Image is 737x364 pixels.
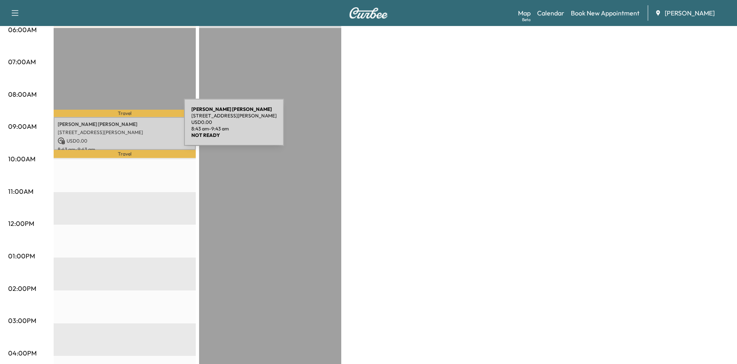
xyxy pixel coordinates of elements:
p: USD 0.00 [58,137,192,145]
a: Book New Appointment [571,8,639,18]
p: [STREET_ADDRESS][PERSON_NAME] [58,129,192,136]
a: MapBeta [518,8,531,18]
p: 8:43 am - 9:43 am [191,126,277,132]
p: [PERSON_NAME] [PERSON_NAME] [58,121,192,128]
p: Travel [54,150,196,158]
p: Travel [54,110,196,117]
p: 03:00PM [8,316,36,325]
p: 06:00AM [8,25,37,35]
p: 07:00AM [8,57,36,67]
p: 08:00AM [8,89,37,99]
b: NOT READY [191,132,220,138]
p: 12:00PM [8,219,34,228]
p: 01:00PM [8,251,35,261]
p: 04:00PM [8,348,37,358]
b: [PERSON_NAME] [PERSON_NAME] [191,106,272,112]
p: 02:00PM [8,284,36,293]
p: [STREET_ADDRESS][PERSON_NAME] [191,113,277,119]
p: 09:00AM [8,121,37,131]
div: Beta [522,17,531,23]
img: Curbee Logo [349,7,388,19]
p: USD 0.00 [191,119,277,126]
p: 8:43 am - 9:43 am [58,146,192,153]
p: 11:00AM [8,186,33,196]
p: 10:00AM [8,154,35,164]
span: [PERSON_NAME] [665,8,715,18]
a: Calendar [537,8,564,18]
